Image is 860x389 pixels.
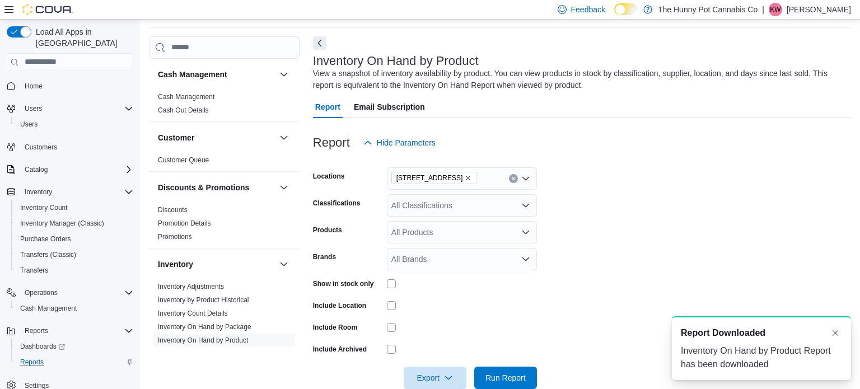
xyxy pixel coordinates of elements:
[11,231,138,247] button: Purchase Orders
[313,323,357,332] label: Include Room
[20,102,133,115] span: Users
[2,184,138,200] button: Inventory
[16,264,133,277] span: Transfers
[149,203,300,248] div: Discounts & Promotions
[485,372,526,383] span: Run Report
[11,263,138,278] button: Transfers
[313,226,342,235] label: Products
[313,345,367,354] label: Include Archived
[20,120,38,129] span: Users
[31,26,133,49] span: Load All Apps in [GEOGRAPHIC_DATA]
[158,92,214,101] span: Cash Management
[158,182,275,193] button: Discounts & Promotions
[404,367,466,389] button: Export
[158,322,251,331] span: Inventory On Hand by Package
[158,336,248,345] span: Inventory On Hand by Product
[25,326,48,335] span: Reports
[11,354,138,370] button: Reports
[158,93,214,101] a: Cash Management
[16,264,53,277] a: Transfers
[16,201,72,214] a: Inventory Count
[787,3,851,16] p: [PERSON_NAME]
[396,172,463,184] span: [STREET_ADDRESS]
[158,296,249,304] span: Inventory by Product Historical
[20,286,62,299] button: Operations
[158,69,227,80] h3: Cash Management
[158,350,226,358] a: Inventory Transactions
[465,175,471,181] button: Remove 7481 Oakwood Drive from selection in this group
[2,162,138,177] button: Catalog
[2,323,138,339] button: Reports
[762,3,764,16] p: |
[22,4,73,15] img: Cova
[354,96,425,118] span: Email Subscription
[20,266,48,275] span: Transfers
[313,199,361,208] label: Classifications
[16,118,133,131] span: Users
[158,283,224,290] a: Inventory Adjustments
[16,248,81,261] a: Transfers (Classic)
[20,102,46,115] button: Users
[25,143,57,152] span: Customers
[11,339,138,354] a: Dashboards
[474,367,537,389] button: Run Report
[16,340,133,353] span: Dashboards
[313,301,366,310] label: Include Location
[158,106,209,114] a: Cash Out Details
[158,336,248,344] a: Inventory On Hand by Product
[20,219,104,228] span: Inventory Manager (Classic)
[16,302,133,315] span: Cash Management
[20,286,133,299] span: Operations
[2,78,138,94] button: Home
[16,355,133,369] span: Reports
[158,323,251,331] a: Inventory On Hand by Package
[521,201,530,210] button: Open list of options
[20,163,52,176] button: Catalog
[313,36,326,50] button: Next
[25,82,43,91] span: Home
[20,185,133,199] span: Inventory
[158,106,209,115] span: Cash Out Details
[158,205,188,214] span: Discounts
[20,140,62,154] a: Customers
[313,252,336,261] label: Brands
[149,90,300,121] div: Cash Management
[11,215,138,231] button: Inventory Manager (Classic)
[521,174,530,183] button: Open list of options
[614,15,615,16] span: Dark Mode
[410,367,460,389] span: Export
[16,232,133,246] span: Purchase Orders
[769,3,782,16] div: Kayla Weaver
[770,3,780,16] span: KW
[681,326,842,340] div: Notification
[277,68,291,81] button: Cash Management
[16,118,42,131] a: Users
[20,304,77,313] span: Cash Management
[158,132,275,143] button: Customer
[11,116,138,132] button: Users
[16,217,109,230] a: Inventory Manager (Classic)
[20,140,133,154] span: Customers
[11,200,138,215] button: Inventory Count
[16,232,76,246] a: Purchase Orders
[11,247,138,263] button: Transfers (Classic)
[158,309,228,318] span: Inventory Count Details
[359,132,440,154] button: Hide Parameters
[20,250,76,259] span: Transfers (Classic)
[315,96,340,118] span: Report
[20,203,68,212] span: Inventory Count
[313,279,374,288] label: Show in stock only
[158,219,211,227] a: Promotion Details
[158,156,209,165] span: Customer Queue
[681,344,842,371] div: Inventory On Hand by Product Report has been downloaded
[20,79,47,93] a: Home
[16,248,133,261] span: Transfers (Classic)
[16,340,69,353] a: Dashboards
[158,259,193,270] h3: Inventory
[20,342,65,351] span: Dashboards
[391,172,477,184] span: 7481 Oakwood Drive
[2,101,138,116] button: Users
[614,3,638,15] input: Dark Mode
[158,182,249,193] h3: Discounts & Promotions
[658,3,758,16] p: The Hunny Pot Cannabis Co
